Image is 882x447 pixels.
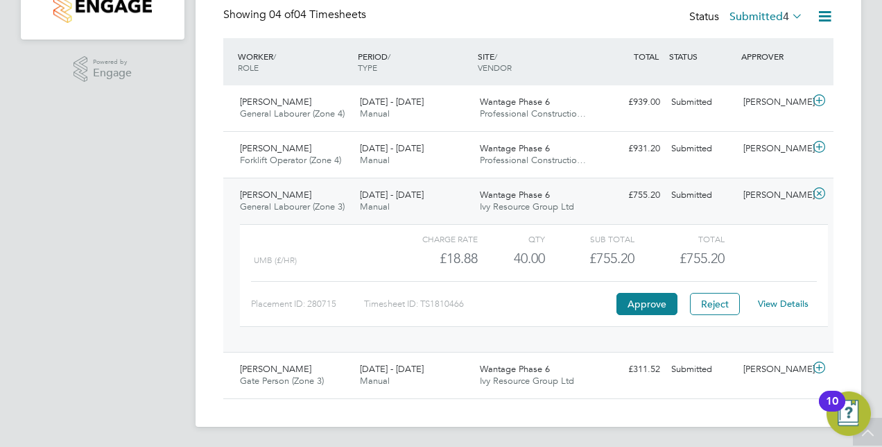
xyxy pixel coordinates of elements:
div: 10 [826,401,838,419]
a: View Details [758,298,808,310]
div: QTY [478,230,545,247]
span: 04 Timesheets [269,8,366,22]
span: 04 of [269,8,294,22]
span: Ivy Resource Group Ltd [480,201,574,212]
div: Total [634,230,724,247]
span: Engage [93,67,132,79]
span: / [273,51,276,62]
span: [DATE] - [DATE] [360,142,424,154]
div: Showing [223,8,369,22]
span: General Labourer (Zone 3) [240,201,345,212]
span: [DATE] - [DATE] [360,363,424,375]
div: Status [689,8,806,27]
span: UMB (£/HR) [254,255,297,265]
span: Manual [360,108,390,119]
span: Professional Constructio… [480,154,586,166]
div: Submitted [666,184,738,207]
span: [DATE] - [DATE] [360,96,424,108]
span: [PERSON_NAME] [240,142,311,154]
div: Submitted [666,358,738,381]
span: Wantage Phase 6 [480,363,550,375]
span: Wantage Phase 6 [480,142,550,154]
div: PERIOD [354,44,474,80]
div: Timesheet ID: TS1810466 [364,293,613,315]
div: £931.20 [594,137,666,160]
div: SITE [474,44,594,80]
div: [PERSON_NAME] [738,358,810,381]
span: Ivy Resource Group Ltd [480,375,574,387]
div: Sub Total [545,230,634,247]
span: 4 [783,10,789,24]
label: Submitted [729,10,803,24]
span: Professional Constructio… [480,108,586,119]
div: [PERSON_NAME] [738,137,810,160]
div: Charge rate [388,230,478,247]
div: Submitted [666,91,738,114]
button: Open Resource Center, 10 new notifications [827,391,871,436]
button: Approve [616,293,677,315]
div: WORKER [234,44,354,80]
span: Manual [360,201,390,212]
button: Reject [690,293,740,315]
span: Forklift Operator (Zone 4) [240,154,341,166]
span: Manual [360,154,390,166]
span: [DATE] - [DATE] [360,189,424,201]
span: Wantage Phase 6 [480,96,550,108]
div: Placement ID: 280715 [251,293,364,315]
span: VENDOR [478,62,512,73]
div: £755.20 [594,184,666,207]
span: Manual [360,375,390,387]
span: TOTAL [634,51,659,62]
span: Wantage Phase 6 [480,189,550,201]
div: £311.52 [594,358,666,381]
div: Submitted [666,137,738,160]
span: [PERSON_NAME] [240,363,311,375]
div: [PERSON_NAME] [738,91,810,114]
span: / [388,51,390,62]
span: ROLE [238,62,259,73]
div: £18.88 [388,247,478,270]
span: TYPE [358,62,377,73]
div: 40.00 [478,247,545,270]
div: £939.00 [594,91,666,114]
span: [PERSON_NAME] [240,189,311,201]
span: / [494,51,497,62]
div: [PERSON_NAME] [738,184,810,207]
span: Gate Person (Zone 3) [240,375,324,387]
a: Powered byEngage [73,56,132,83]
div: £755.20 [545,247,634,270]
span: Powered by [93,56,132,68]
div: STATUS [666,44,738,69]
div: APPROVER [738,44,810,69]
span: £755.20 [680,250,725,267]
span: [PERSON_NAME] [240,96,311,108]
span: General Labourer (Zone 4) [240,108,345,119]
